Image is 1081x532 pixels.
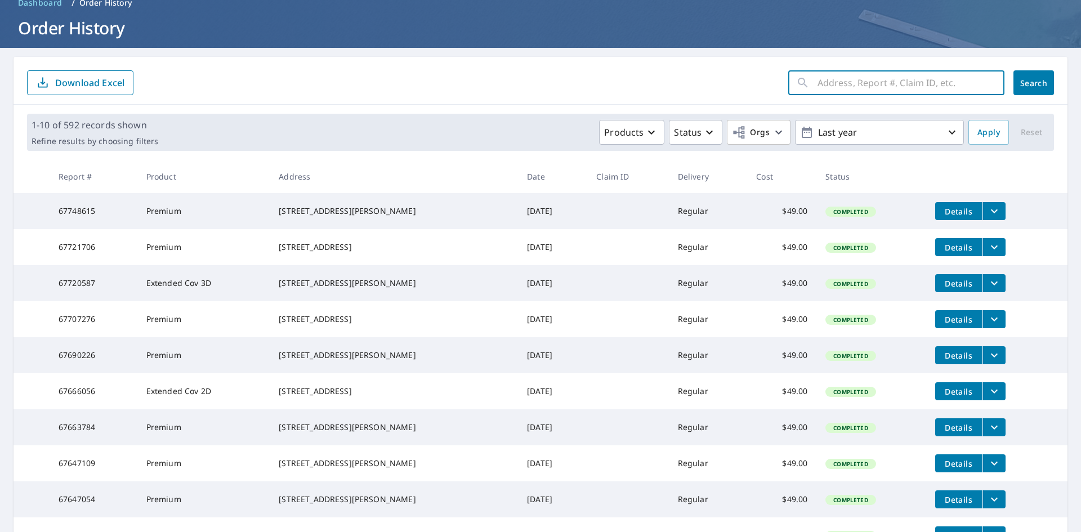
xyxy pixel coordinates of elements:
[747,301,816,337] td: $49.00
[137,265,270,301] td: Extended Cov 3D
[518,409,587,445] td: [DATE]
[674,126,702,139] p: Status
[827,352,874,360] span: Completed
[935,310,982,328] button: detailsBtn-67707276
[982,382,1006,400] button: filesDropdownBtn-67666056
[50,193,137,229] td: 67748615
[50,265,137,301] td: 67720587
[669,481,748,517] td: Regular
[816,160,926,193] th: Status
[518,445,587,481] td: [DATE]
[669,120,722,145] button: Status
[137,229,270,265] td: Premium
[518,265,587,301] td: [DATE]
[279,242,509,253] div: [STREET_ADDRESS]
[795,120,964,145] button: Last year
[935,274,982,292] button: detailsBtn-67720587
[747,409,816,445] td: $49.00
[942,350,976,361] span: Details
[982,418,1006,436] button: filesDropdownBtn-67663784
[982,490,1006,508] button: filesDropdownBtn-67647054
[50,445,137,481] td: 67647109
[747,229,816,265] td: $49.00
[982,454,1006,472] button: filesDropdownBtn-67647109
[818,67,1004,99] input: Address, Report #, Claim ID, etc.
[827,496,874,504] span: Completed
[279,458,509,469] div: [STREET_ADDRESS][PERSON_NAME]
[50,229,137,265] td: 67721706
[599,120,664,145] button: Products
[935,238,982,256] button: detailsBtn-67721706
[942,422,976,433] span: Details
[747,373,816,409] td: $49.00
[279,350,509,361] div: [STREET_ADDRESS][PERSON_NAME]
[669,337,748,373] td: Regular
[279,386,509,397] div: [STREET_ADDRESS]
[32,118,158,132] p: 1-10 of 592 records shown
[604,126,644,139] p: Products
[814,123,945,142] p: Last year
[279,314,509,325] div: [STREET_ADDRESS]
[747,160,816,193] th: Cost
[982,202,1006,220] button: filesDropdownBtn-67748615
[727,120,790,145] button: Orgs
[968,120,1009,145] button: Apply
[518,229,587,265] td: [DATE]
[669,193,748,229] td: Regular
[732,126,770,140] span: Orgs
[270,160,518,193] th: Address
[1013,70,1054,95] button: Search
[827,424,874,432] span: Completed
[50,337,137,373] td: 67690226
[137,337,270,373] td: Premium
[942,494,976,505] span: Details
[50,481,137,517] td: 67647054
[518,373,587,409] td: [DATE]
[747,193,816,229] td: $49.00
[827,460,874,468] span: Completed
[669,265,748,301] td: Regular
[942,242,976,253] span: Details
[518,160,587,193] th: Date
[518,481,587,517] td: [DATE]
[935,346,982,364] button: detailsBtn-67690226
[747,337,816,373] td: $49.00
[50,373,137,409] td: 67666056
[669,160,748,193] th: Delivery
[827,280,874,288] span: Completed
[279,278,509,289] div: [STREET_ADDRESS][PERSON_NAME]
[137,160,270,193] th: Product
[935,454,982,472] button: detailsBtn-67647109
[14,16,1067,39] h1: Order History
[669,301,748,337] td: Regular
[137,409,270,445] td: Premium
[279,422,509,433] div: [STREET_ADDRESS][PERSON_NAME]
[1022,78,1045,88] span: Search
[747,445,816,481] td: $49.00
[518,193,587,229] td: [DATE]
[942,386,976,397] span: Details
[982,238,1006,256] button: filesDropdownBtn-67721706
[827,244,874,252] span: Completed
[518,337,587,373] td: [DATE]
[942,314,976,325] span: Details
[935,382,982,400] button: detailsBtn-67666056
[137,373,270,409] td: Extended Cov 2D
[982,346,1006,364] button: filesDropdownBtn-67690226
[55,77,124,89] p: Download Excel
[982,310,1006,328] button: filesDropdownBtn-67707276
[982,274,1006,292] button: filesDropdownBtn-67720587
[50,301,137,337] td: 67707276
[747,481,816,517] td: $49.00
[50,409,137,445] td: 67663784
[827,316,874,324] span: Completed
[935,202,982,220] button: detailsBtn-67748615
[747,265,816,301] td: $49.00
[137,193,270,229] td: Premium
[669,373,748,409] td: Regular
[137,445,270,481] td: Premium
[279,494,509,505] div: [STREET_ADDRESS][PERSON_NAME]
[137,481,270,517] td: Premium
[27,70,133,95] button: Download Excel
[935,418,982,436] button: detailsBtn-67663784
